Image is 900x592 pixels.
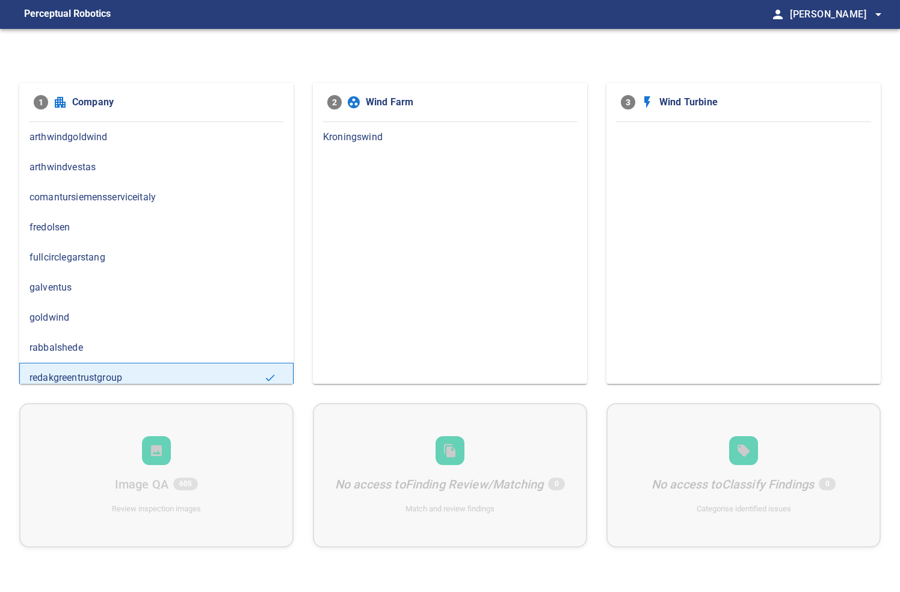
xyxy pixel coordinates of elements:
[29,250,283,265] span: fullcirclegarstang
[19,363,294,393] div: redakgreentrustgroup
[72,95,279,109] span: Company
[19,152,294,182] div: arthwindvestas
[785,2,886,26] button: [PERSON_NAME]
[29,160,283,174] span: arthwindvestas
[871,7,886,22] span: arrow_drop_down
[659,95,866,109] span: Wind Turbine
[24,5,111,24] figcaption: Perceptual Robotics
[19,303,294,333] div: goldwind
[771,7,785,22] span: person
[621,95,635,109] span: 3
[19,182,294,212] div: comantursiemensserviceitaly
[366,95,573,109] span: Wind Farm
[34,95,48,109] span: 1
[29,280,283,295] span: galventus
[327,95,342,109] span: 2
[313,122,587,152] div: Kroningswind
[19,122,294,152] div: arthwindgoldwind
[323,130,577,144] span: Kroningswind
[29,220,283,235] span: fredolsen
[19,212,294,242] div: fredolsen
[790,6,886,23] span: [PERSON_NAME]
[19,242,294,273] div: fullcirclegarstang
[29,310,283,325] span: goldwind
[29,190,283,205] span: comantursiemensserviceitaly
[29,130,283,144] span: arthwindgoldwind
[29,341,283,355] span: rabbalshede
[19,273,294,303] div: galventus
[19,333,294,363] div: rabbalshede
[29,371,264,385] span: redakgreentrustgroup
